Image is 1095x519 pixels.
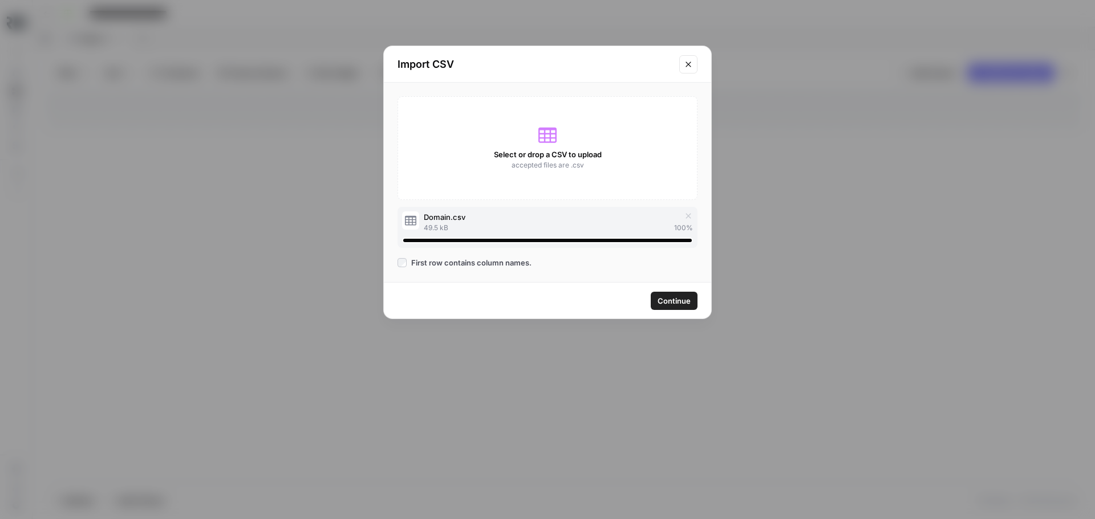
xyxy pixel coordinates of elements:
[651,292,697,310] button: Continue
[424,223,448,233] span: 49.5 kB
[398,56,672,72] h2: Import CSV
[512,160,584,170] span: accepted files are .csv
[424,211,465,223] span: Domain.csv
[411,257,532,268] span: First row contains column names.
[494,149,602,160] span: Select or drop a CSV to upload
[679,55,697,73] button: Close modal
[674,223,693,233] span: 100 %
[658,295,691,307] span: Continue
[398,258,407,267] input: First row contains column names.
